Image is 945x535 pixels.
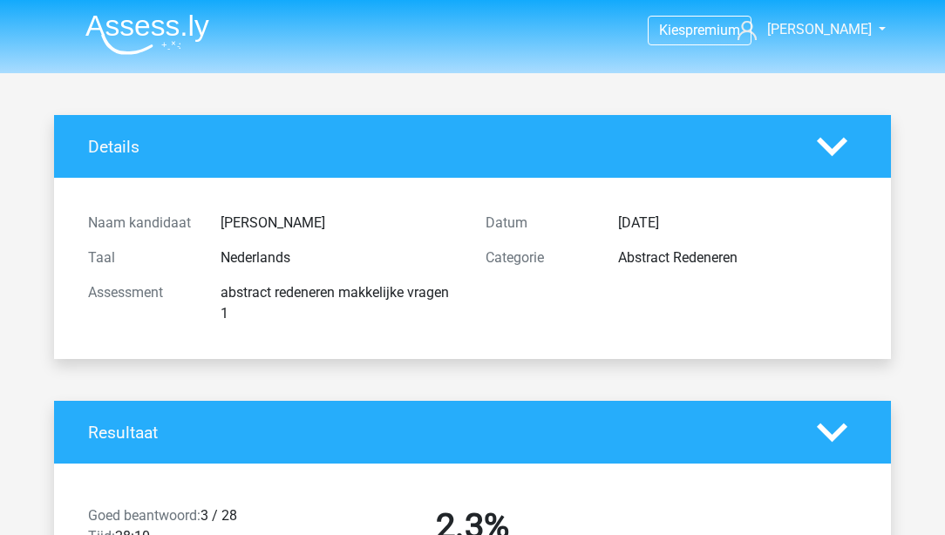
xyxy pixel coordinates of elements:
img: Assessly [85,14,209,55]
div: [PERSON_NAME] [207,213,472,234]
a: Kiespremium [649,18,751,42]
div: Taal [75,247,207,268]
div: Naam kandidaat [75,213,207,234]
span: Goed beantwoord: [88,507,201,524]
h4: Resultaat [88,423,791,443]
span: premium [685,22,740,38]
div: Nederlands [207,247,472,268]
h4: Details [88,137,791,157]
span: [PERSON_NAME] [767,21,872,37]
div: Abstract Redeneren [605,247,870,268]
div: abstract redeneren makkelijke vragen 1 [207,282,472,324]
div: [DATE] [605,213,870,234]
span: Kies [659,22,685,38]
a: [PERSON_NAME] [731,19,874,40]
div: Assessment [75,282,207,324]
div: Datum [472,213,605,234]
div: Categorie [472,247,605,268]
